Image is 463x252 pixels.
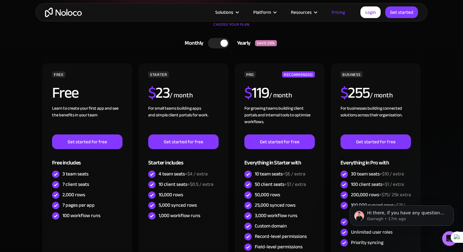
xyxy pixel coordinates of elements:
[52,134,122,149] a: Get started for free
[244,149,315,169] div: Everything in Starter with
[284,180,306,189] span: +$1 / extra
[229,39,255,48] div: Yearly
[52,105,122,134] div: Learn to create your first app and see the benefits in your team ‍
[187,180,213,189] span: +$0.5 / extra
[62,212,100,219] div: 100 workflow runs
[148,85,170,100] h2: 23
[215,8,233,16] div: Solutions
[360,6,381,18] a: Login
[351,239,383,246] div: Priority syncing
[255,212,297,219] div: 3,000 workflow runs
[341,134,411,149] a: Get started for free
[244,78,252,107] span: $
[185,169,208,179] span: +$4 / extra
[148,134,219,149] a: Get started for free
[170,91,193,100] div: / month
[255,191,280,198] div: 50,000 rows
[148,71,169,77] div: STARTER
[177,39,208,48] div: Monthly
[159,191,183,198] div: 10,000 rows
[244,105,315,134] div: For growing teams building client portals and internal tools to optimize workflows.
[255,181,306,188] div: 50 client seats
[62,202,95,209] div: 7 pages per app
[269,91,292,100] div: / month
[351,181,404,188] div: 100 client seats
[45,8,82,17] a: home
[442,231,457,246] iframe: Intercom live chat
[283,8,324,16] div: Resources
[159,212,200,219] div: 1,000 workflow runs
[351,229,393,235] div: Unlimited user roles
[62,181,89,188] div: 7 client seats
[159,202,197,209] div: 5,000 synced rows
[380,169,404,179] span: +$10 / extra
[341,71,363,77] div: BUSINESS
[283,169,305,179] span: +$6 / extra
[291,8,312,16] div: Resources
[62,171,88,177] div: 3 team seats
[42,20,421,35] div: CHOOSE YOUR PLAN
[341,105,411,134] div: For businesses building connected solutions across their organization. ‍
[159,171,208,177] div: 4 team seats
[341,193,463,235] iframe: Intercom notifications message
[255,171,305,177] div: 10 team seats
[148,149,219,169] div: Starter includes
[255,243,303,250] div: Field-level permissions
[148,105,219,134] div: For small teams building apps and simple client portals for work. ‍
[255,233,307,240] div: Record-level permissions
[253,8,271,16] div: Platform
[282,71,315,77] div: RECOMMENDED
[351,171,404,177] div: 30 team seats
[455,231,460,236] span: 1
[341,149,411,169] div: Everything in Pro with
[246,8,283,16] div: Platform
[382,180,404,189] span: +$1 / extra
[324,8,353,16] a: Pricing
[62,191,85,198] div: 2,000 rows
[52,71,66,77] div: FREE
[255,40,277,46] div: SAVE 20%
[52,149,122,169] div: Free includes
[385,6,418,18] a: Get started
[255,223,287,229] div: Custom domain
[341,78,348,107] span: $
[52,85,79,100] h2: Free
[148,78,156,107] span: $
[244,85,269,100] h2: 119
[341,85,370,100] h2: 255
[244,134,315,149] a: Get started for free
[159,181,213,188] div: 10 client seats
[370,91,393,100] div: / month
[244,71,256,77] div: PRO
[255,202,295,209] div: 25,000 synced rows
[351,191,411,198] div: 200,000 rows
[379,190,411,199] span: +$75/ 25k extra
[208,8,246,16] div: Solutions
